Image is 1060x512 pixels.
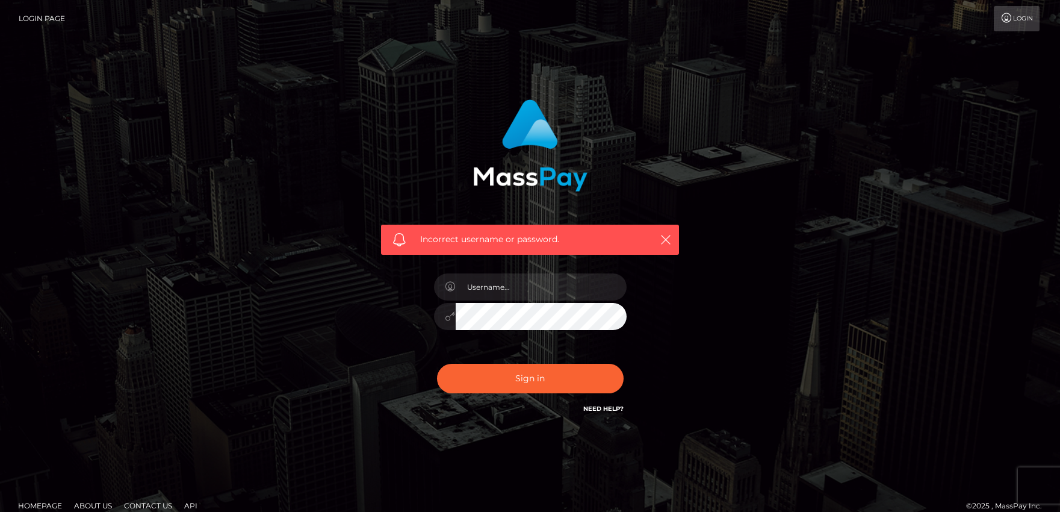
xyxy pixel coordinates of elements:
input: Username... [456,273,627,301]
a: Login Page [19,6,65,31]
span: Incorrect username or password. [420,233,640,246]
a: Need Help? [583,405,624,413]
img: MassPay Login [473,99,587,192]
button: Sign in [437,364,624,393]
a: Login [994,6,1040,31]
